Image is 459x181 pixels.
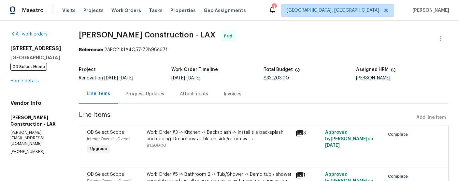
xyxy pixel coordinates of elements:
span: Line Items [79,112,414,124]
span: Projects [83,7,104,14]
span: Complete [388,173,410,180]
div: Line Items [87,90,110,97]
span: [DATE] [325,143,340,148]
h5: [GEOGRAPHIC_DATA] [10,54,63,61]
span: [DATE] [104,76,118,80]
span: OD Select Scope [87,172,124,177]
div: 1 [295,171,321,179]
span: Paid [224,33,235,39]
span: [DATE] [187,76,200,80]
div: Work Order #3 -> Kitchen -> Backsplash -> Install tile backsplash and edging. Do not install tile... [147,129,292,142]
h5: Work Order Timeline [171,67,218,72]
h4: Vendor Info [10,100,63,106]
div: Attachments [180,91,208,97]
h5: [PERSON_NAME] Construction - LAX [10,114,63,127]
h2: [STREET_ADDRESS] [10,45,63,52]
span: Complete [388,131,410,138]
div: 2APC21K1A4Q57-72b98c67f [79,47,449,53]
span: [GEOGRAPHIC_DATA], [GEOGRAPHIC_DATA] [287,7,379,14]
span: Visits [62,7,76,14]
h5: Assigned HPM [356,67,389,72]
a: All work orders [10,32,48,36]
h5: Project [79,67,96,72]
p: [PERSON_NAME][EMAIL_ADDRESS][DOMAIN_NAME] [10,130,63,146]
span: Approved by [PERSON_NAME] on [325,130,373,148]
span: $33,203.00 [264,76,289,80]
span: Maestro [22,7,44,14]
span: Geo Assignments [204,7,246,14]
span: Renovation [79,76,133,80]
div: Progress Updates [126,91,164,97]
span: Upgrade [88,146,110,152]
span: OD Select Scope [87,130,124,135]
h5: Total Budget [264,67,293,72]
p: [PHONE_NUMBER] [10,149,63,155]
span: [DATE] [171,76,185,80]
span: Properties [170,7,196,14]
span: The total cost of line items that have been proposed by Opendoor. This sum includes line items th... [295,67,300,76]
span: [DATE] [120,76,133,80]
b: Reference: [79,48,103,52]
div: 3 [295,129,321,137]
a: Home details [10,79,39,83]
span: Interior Overall - Overall [87,137,130,141]
div: [PERSON_NAME] [356,76,449,80]
span: $1,500.00 [147,144,166,147]
span: OD Select Home [10,63,47,71]
div: 1 [272,4,276,10]
div: Invoices [224,91,241,97]
span: - [171,76,200,80]
span: [PERSON_NAME] [410,7,449,14]
span: [PERSON_NAME] Construction - LAX [79,31,216,39]
span: The hpm assigned to this work order. [391,67,396,76]
span: Tasks [149,8,163,13]
span: - [104,76,133,80]
span: Work Orders [111,7,141,14]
